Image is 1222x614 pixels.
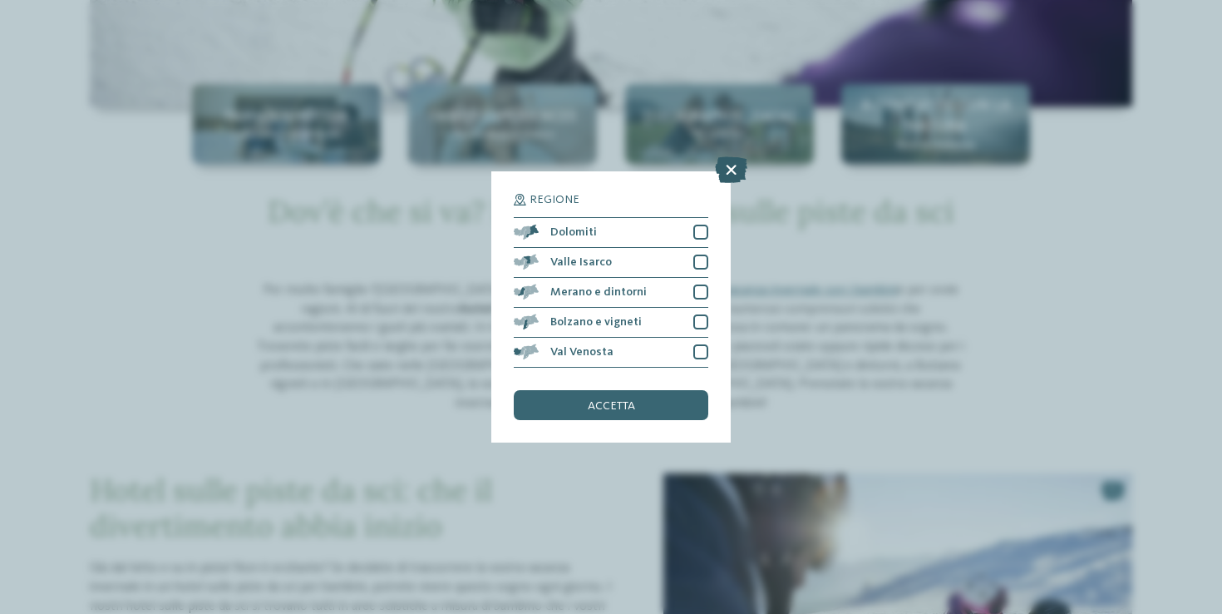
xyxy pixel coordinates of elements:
span: Regione [530,194,579,205]
span: Val Venosta [550,346,613,358]
span: Valle Isarco [550,256,612,268]
span: Merano e dintorni [550,286,647,298]
span: Dolomiti [550,226,597,238]
span: Bolzano e vigneti [550,316,642,328]
span: accetta [588,400,635,412]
